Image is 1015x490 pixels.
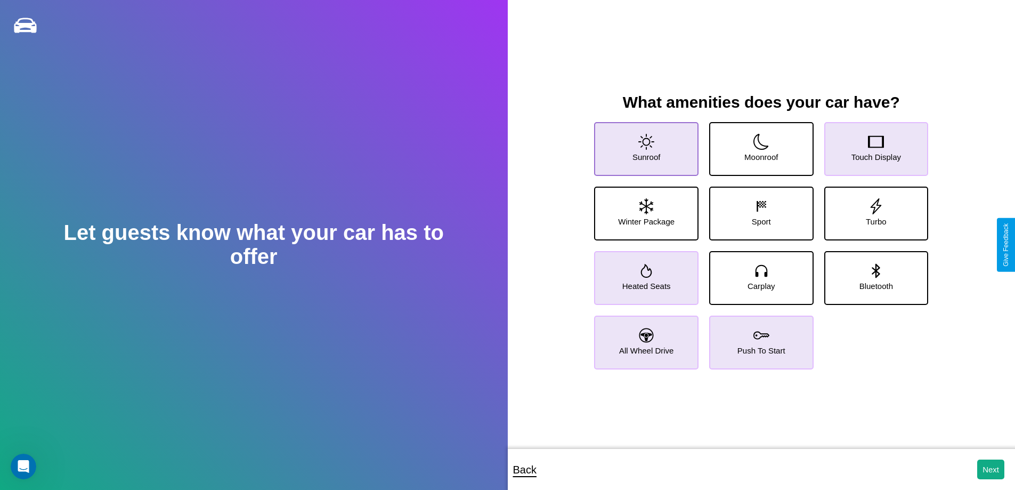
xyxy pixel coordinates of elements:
[619,343,674,358] p: All Wheel Drive
[866,214,887,229] p: Turbo
[622,279,671,293] p: Heated Seats
[859,279,893,293] p: Bluetooth
[744,150,778,164] p: Moonroof
[632,150,661,164] p: Sunroof
[851,150,901,164] p: Touch Display
[737,343,785,358] p: Push To Start
[513,460,537,479] p: Back
[583,93,939,111] h3: What amenities does your car have?
[977,460,1004,479] button: Next
[618,214,675,229] p: Winter Package
[1002,223,1010,267] div: Give Feedback
[11,454,36,479] iframe: Intercom live chat
[752,214,771,229] p: Sport
[51,221,457,269] h2: Let guests know what your car has to offer
[748,279,775,293] p: Carplay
